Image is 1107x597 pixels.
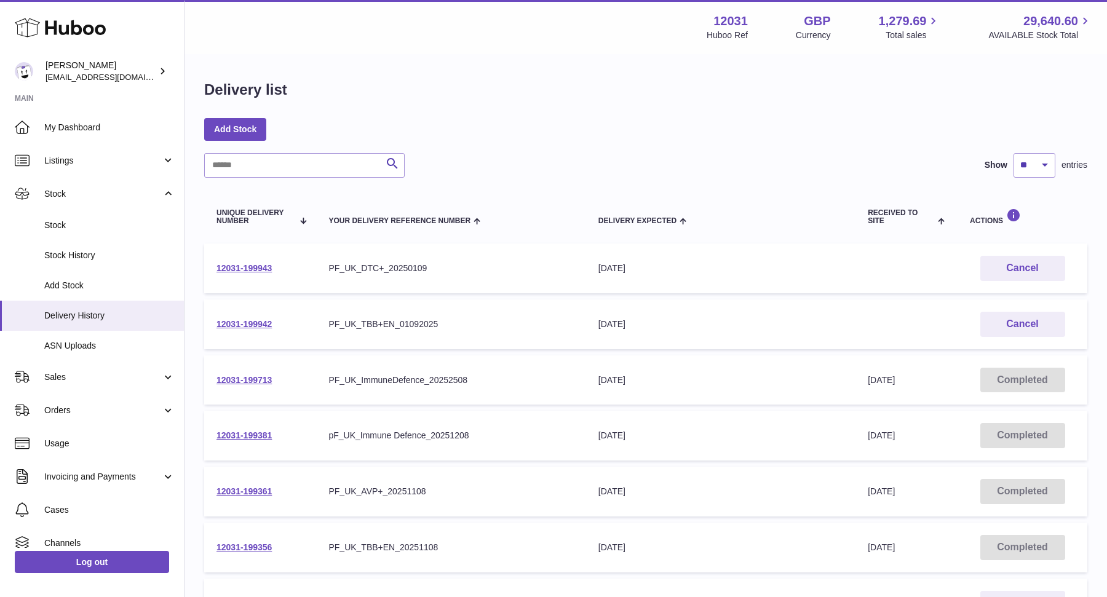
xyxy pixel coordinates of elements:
[216,319,272,329] a: 12031-199942
[44,438,175,449] span: Usage
[44,280,175,291] span: Add Stock
[44,371,162,383] span: Sales
[980,256,1065,281] button: Cancel
[328,263,573,274] div: PF_UK_DTC+_20250109
[216,209,293,225] span: Unique Delivery Number
[44,219,175,231] span: Stock
[216,430,272,440] a: 12031-199381
[1061,159,1087,171] span: entries
[44,537,175,549] span: Channels
[707,30,748,41] div: Huboo Ref
[44,122,175,133] span: My Dashboard
[44,188,162,200] span: Stock
[44,155,162,167] span: Listings
[598,486,843,497] div: [DATE]
[46,60,156,83] div: [PERSON_NAME]
[204,80,287,100] h1: Delivery list
[1023,13,1078,30] span: 29,640.60
[598,374,843,386] div: [DATE]
[985,159,1007,171] label: Show
[328,217,470,225] span: Your Delivery Reference Number
[328,430,573,441] div: pF_UK_Immune Defence_20251208
[970,208,1075,225] div: Actions
[44,340,175,352] span: ASN Uploads
[44,504,175,516] span: Cases
[216,542,272,552] a: 12031-199356
[328,374,573,386] div: PF_UK_ImmuneDefence_20252508
[796,30,831,41] div: Currency
[598,217,676,225] span: Delivery Expected
[868,375,895,385] span: [DATE]
[216,486,272,496] a: 12031-199361
[44,250,175,261] span: Stock History
[879,13,927,30] span: 1,279.69
[328,486,573,497] div: PF_UK_AVP+_20251108
[15,551,169,573] a: Log out
[988,13,1092,41] a: 29,640.60 AVAILABLE Stock Total
[15,62,33,81] img: admin@makewellforyou.com
[868,486,895,496] span: [DATE]
[598,430,843,441] div: [DATE]
[204,118,266,140] a: Add Stock
[328,318,573,330] div: PF_UK_TBB+EN_01092025
[868,209,935,225] span: Received to Site
[988,30,1092,41] span: AVAILABLE Stock Total
[598,263,843,274] div: [DATE]
[44,310,175,322] span: Delivery History
[44,471,162,483] span: Invoicing and Payments
[804,13,830,30] strong: GBP
[868,430,895,440] span: [DATE]
[216,375,272,385] a: 12031-199713
[598,542,843,553] div: [DATE]
[713,13,748,30] strong: 12031
[980,312,1065,337] button: Cancel
[886,30,940,41] span: Total sales
[46,72,181,82] span: [EMAIL_ADDRESS][DOMAIN_NAME]
[216,263,272,273] a: 12031-199943
[868,542,895,552] span: [DATE]
[44,405,162,416] span: Orders
[328,542,573,553] div: PF_UK_TBB+EN_20251108
[598,318,843,330] div: [DATE]
[879,13,941,41] a: 1,279.69 Total sales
